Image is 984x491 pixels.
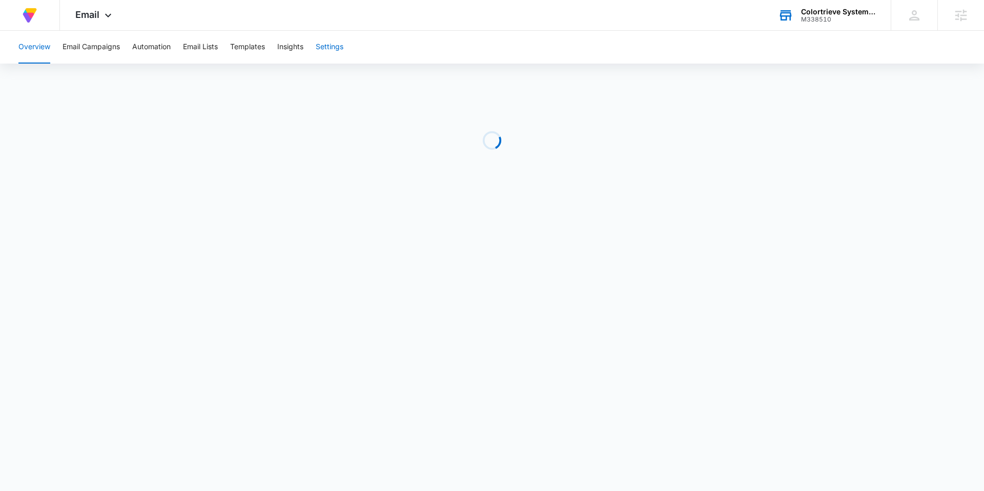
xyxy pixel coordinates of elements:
span: Email [75,9,99,20]
button: Email Campaigns [63,31,120,64]
div: account id [801,16,876,23]
button: Insights [277,31,303,64]
div: account name [801,8,876,16]
button: Email Lists [183,31,218,64]
button: Settings [316,31,343,64]
button: Templates [230,31,265,64]
img: Volusion [20,6,39,25]
button: Overview [18,31,50,64]
button: Automation [132,31,171,64]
